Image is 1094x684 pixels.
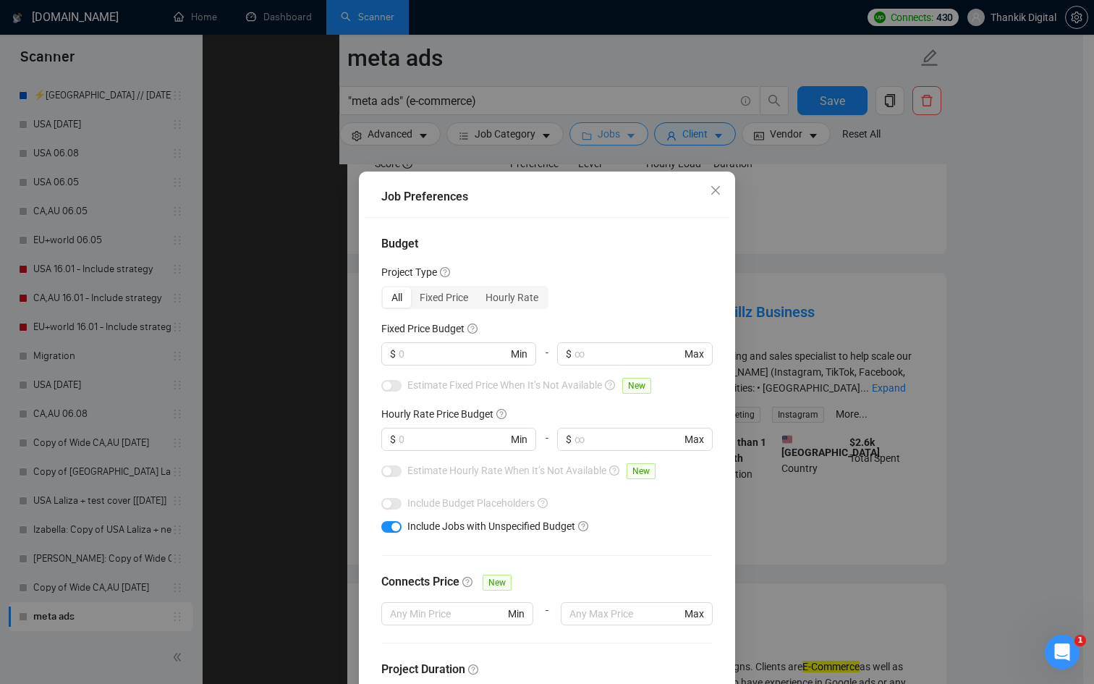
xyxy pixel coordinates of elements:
[407,520,575,532] span: Include Jobs with Unspecified Budget
[710,185,721,196] span: close
[569,606,682,622] input: Any Max Price
[468,664,480,675] span: question-circle
[381,321,465,337] h5: Fixed Price Budget
[381,264,437,280] h5: Project Type
[467,323,479,334] span: question-circle
[381,573,459,591] h4: Connects Price
[390,346,396,362] span: $
[536,428,557,463] div: -
[390,606,505,622] input: Any Min Price
[536,342,557,377] div: -
[684,606,704,622] span: Max
[477,287,547,308] div: Hourly Rate
[574,431,681,447] input: ∞
[383,287,411,308] div: All
[684,431,704,447] span: Max
[1045,635,1080,670] iframe: Intercom live chat
[684,346,704,362] span: Max
[538,497,549,509] span: question-circle
[483,575,512,591] span: New
[511,431,527,447] span: Min
[627,463,656,479] span: New
[407,465,606,476] span: Estimate Hourly Rate When It’s Not Available
[440,266,451,278] span: question-circle
[381,188,713,206] div: Job Preferences
[407,497,535,509] span: Include Budget Placeholders
[399,431,508,447] input: 0
[407,379,602,391] span: Estimate Fixed Price When It’s Not Available
[496,408,508,420] span: question-circle
[574,346,681,362] input: ∞
[566,431,572,447] span: $
[533,602,561,643] div: -
[462,576,474,588] span: question-circle
[578,520,590,532] span: question-circle
[381,235,713,253] h4: Budget
[696,172,735,211] button: Close
[390,431,396,447] span: $
[399,346,508,362] input: 0
[381,661,713,678] h4: Project Duration
[566,346,572,362] span: $
[1074,635,1086,646] span: 1
[511,346,527,362] span: Min
[508,606,525,622] span: Min
[622,378,651,394] span: New
[411,287,477,308] div: Fixed Price
[381,406,493,422] h5: Hourly Rate Price Budget
[609,465,621,476] span: question-circle
[605,379,616,391] span: question-circle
